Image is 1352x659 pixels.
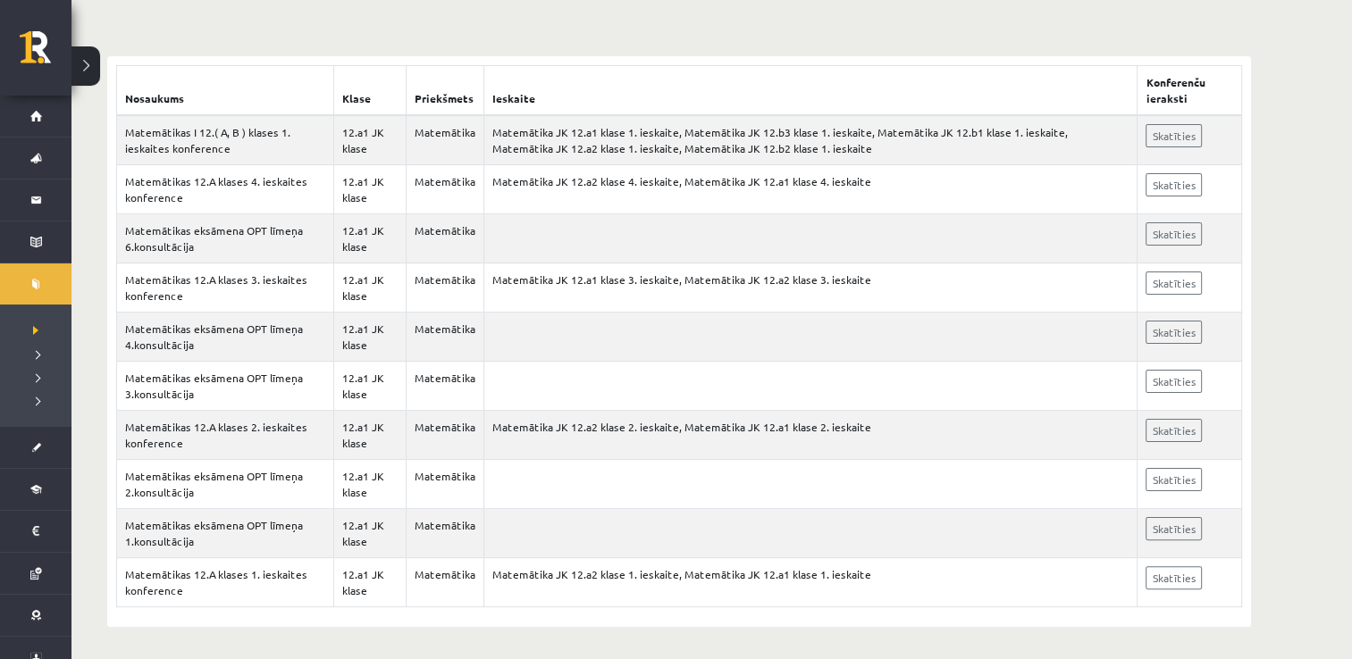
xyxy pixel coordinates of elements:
[406,313,483,362] td: Matemātika
[1146,566,1202,589] a: Skatīties
[117,558,334,607] td: Matemātikas 12.A klases 1. ieskaites konference
[483,115,1138,165] td: Matemātika JK 12.a1 klase 1. ieskaite, Matemātika JK 12.b3 klase 1. ieskaite, Matemātika JK 12.b1...
[117,509,334,558] td: Matemātikas eksāmena OPT līmeņa 1.konsultācija
[1146,370,1202,393] a: Skatīties
[483,411,1138,460] td: Matemātika JK 12.a2 klase 2. ieskaite, Matemātika JK 12.a1 klase 2. ieskaite
[117,362,334,411] td: Matemātikas eksāmena OPT līmeņa 3.konsultācija
[117,66,334,116] th: Nosaukums
[117,460,334,509] td: Matemātikas eksāmena OPT līmeņa 2.konsultācija
[1138,66,1242,116] th: Konferenču ieraksti
[334,263,407,313] td: 12.a1 JK klase
[334,313,407,362] td: 12.a1 JK klase
[1146,419,1202,442] a: Skatīties
[406,66,483,116] th: Priekšmets
[1146,124,1202,147] a: Skatīties
[117,313,334,362] td: Matemātikas eksāmena OPT līmeņa 4.konsultācija
[1146,321,1202,344] a: Skatīties
[406,214,483,263] td: Matemātika
[117,165,334,214] td: Matemātikas 12.A klases 4. ieskaites konference
[117,411,334,460] td: Matemātikas 12.A klases 2. ieskaites konference
[334,214,407,263] td: 12.a1 JK klase
[483,66,1138,116] th: Ieskaite
[334,115,407,165] td: 12.a1 JK klase
[1146,517,1202,540] a: Skatīties
[334,362,407,411] td: 12.a1 JK klase
[406,362,483,411] td: Matemātika
[483,263,1138,313] td: Matemātika JK 12.a1 klase 3. ieskaite, Matemātika JK 12.a2 klase 3. ieskaite
[1146,173,1202,196] a: Skatīties
[483,165,1138,214] td: Matemātika JK 12.a2 klase 4. ieskaite, Matemātika JK 12.a1 klase 4. ieskaite
[1146,222,1202,246] a: Skatīties
[406,460,483,509] td: Matemātika
[406,558,483,607] td: Matemātika
[406,509,483,558] td: Matemātika
[406,165,483,214] td: Matemātika
[117,115,334,165] td: Matemātikas I 12.( A, B ) klases 1. ieskaites konference
[1146,271,1202,295] a: Skatīties
[483,558,1138,607] td: Matemātika JK 12.a2 klase 1. ieskaite, Matemātika JK 12.a1 klase 1. ieskaite
[334,165,407,214] td: 12.a1 JK klase
[406,115,483,165] td: Matemātika
[334,558,407,607] td: 12.a1 JK klase
[1146,468,1202,491] a: Skatīties
[406,263,483,313] td: Matemātika
[334,460,407,509] td: 12.a1 JK klase
[406,411,483,460] td: Matemātika
[334,509,407,558] td: 12.a1 JK klase
[117,263,334,313] td: Matemātikas 12.A klases 3. ieskaites konference
[20,31,71,76] a: Rīgas 1. Tālmācības vidusskola
[117,214,334,263] td: Matemātikas eksāmena OPT līmeņa 6.konsultācija
[334,411,407,460] td: 12.a1 JK klase
[334,66,407,116] th: Klase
